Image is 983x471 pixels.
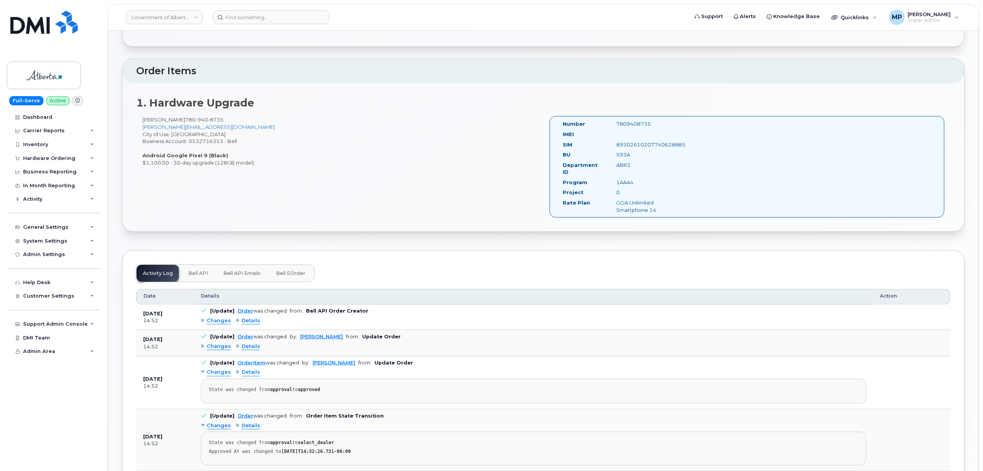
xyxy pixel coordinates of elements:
[210,334,234,340] b: [Update]
[689,9,728,24] a: Support
[290,308,303,314] span: from:
[563,120,585,128] label: Number
[208,117,224,123] span: 8735
[143,336,162,342] b: [DATE]
[142,124,275,130] a: [PERSON_NAME][EMAIL_ADDRESS][DOMAIN_NAME]
[144,293,156,300] span: Date
[126,10,203,24] a: Government of Alberta (GOA)
[276,270,305,276] span: Bell eOrder
[563,161,605,176] label: Department ID
[563,131,574,138] label: IMEI
[290,413,303,419] span: from:
[728,9,762,24] a: Alerts
[209,449,858,454] div: Approved At was changed to
[237,334,253,340] a: Order
[136,97,254,109] strong: 1. Hardware Upgrade
[143,311,162,316] b: [DATE]
[237,360,266,366] a: OrderItem
[188,270,208,276] span: Bell API
[207,369,231,376] span: Changes
[242,343,260,350] span: Details
[762,9,826,24] a: Knowledge Base
[563,151,570,158] label: BU
[210,360,234,366] b: [Update]
[242,422,260,429] span: Details
[306,308,368,314] b: Bell API Order Creator
[207,317,231,325] span: Changes
[701,13,723,20] span: Support
[207,422,231,429] span: Changes
[300,334,343,340] a: [PERSON_NAME]
[611,161,686,169] div: ABR3
[209,440,858,446] div: State was changed from to
[298,440,334,445] strong: select_dealer
[362,334,401,340] b: Update Order
[209,387,858,393] div: State was changed from to
[873,289,951,305] th: Action
[136,116,543,166] div: [PERSON_NAME] City of Use: [GEOGRAPHIC_DATA] Business Account: 0532716353 - Bell $1,100.00 - 30-d...
[313,360,355,366] a: [PERSON_NAME]
[136,66,951,77] h2: Order Items
[563,179,587,186] label: Program
[908,11,951,17] span: [PERSON_NAME]
[346,334,359,340] span: from:
[611,179,686,186] div: 1AAA4
[210,308,234,314] b: [Update]
[374,360,413,366] b: Update Order
[841,14,869,20] span: Quicklinks
[563,141,572,148] label: SIM
[201,293,219,300] span: Details
[826,10,883,25] div: Quicklinks
[884,10,965,25] div: Michael Partack
[143,434,162,439] b: [DATE]
[237,360,299,366] div: was changed
[142,152,228,158] strong: Android Google Pixel 9 (Black)
[143,343,187,350] div: 14:52
[210,413,234,419] b: [Update]
[237,413,253,419] a: Order
[611,151,686,158] div: 593A
[611,141,686,148] div: 89302610207740628885
[196,117,208,123] span: 940
[242,317,260,325] span: Details
[237,334,287,340] div: was changed
[207,343,231,350] span: Changes
[298,387,320,392] strong: approved
[563,199,590,206] label: Rate Plan
[611,120,686,128] div: 7809408735
[740,13,756,20] span: Alerts
[302,360,309,366] span: by:
[290,334,297,340] span: by:
[908,17,951,23] span: Super Admin
[611,189,686,196] div: 0
[270,387,293,392] strong: approval
[611,199,686,213] div: GOA Unlimited Smartphone 14
[237,308,287,314] div: was changed
[281,449,351,454] strong: [DATE]T14:52:26.731-06:00
[143,317,187,324] div: 14:52
[223,270,261,276] span: Bell API Emails
[358,360,371,366] span: from:
[892,13,902,22] span: MP
[143,383,187,389] div: 14:52
[242,369,260,376] span: Details
[143,440,187,447] div: 14:52
[563,189,583,196] label: Project
[270,440,293,445] strong: approval
[237,308,253,314] a: Order
[185,117,224,123] span: 780
[306,413,384,419] b: Order Item State Transition
[237,413,287,419] div: was changed
[774,13,820,20] span: Knowledge Base
[213,10,329,24] input: Find something...
[143,376,162,382] b: [DATE]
